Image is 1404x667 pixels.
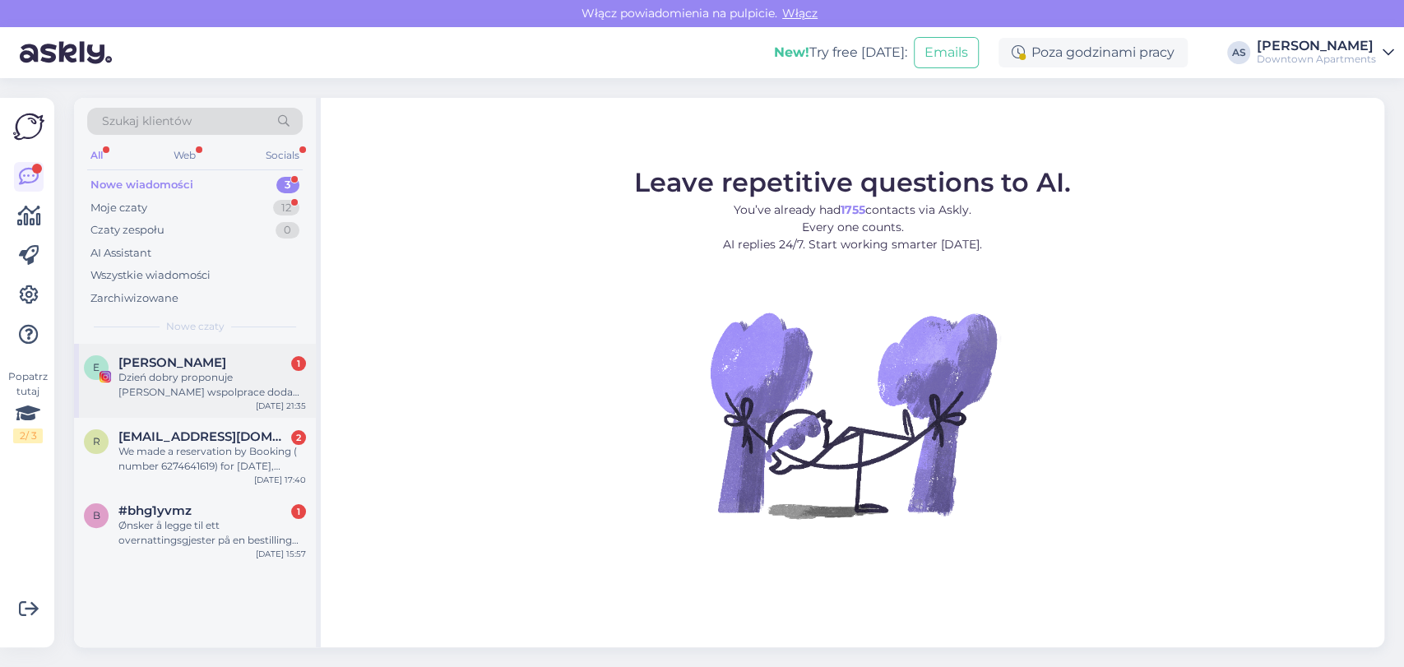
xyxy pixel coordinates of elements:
[170,145,199,166] div: Web
[276,177,299,193] div: 3
[90,177,193,193] div: Nowe wiadomości
[13,369,43,443] div: Popatrz tutaj
[87,145,106,166] div: All
[1257,53,1376,66] div: Downtown Apartments
[774,44,809,60] b: New!
[13,111,44,142] img: Askly Logo
[914,37,979,68] button: Emails
[1257,39,1394,66] a: [PERSON_NAME]Downtown Apartments
[291,430,306,445] div: 2
[777,6,822,21] span: Włącz
[93,435,100,447] span: r
[634,166,1071,198] span: Leave repetitive questions to AI.
[102,113,192,130] span: Szukaj klientów
[1257,39,1376,53] div: [PERSON_NAME]
[841,202,865,217] b: 1755
[90,290,178,307] div: Zarchiwizowane
[291,356,306,371] div: 1
[118,503,192,518] span: #bhg1yvmz
[999,38,1188,67] div: Poza godzinami pracy
[118,370,306,400] div: Dzień dobry proponuje [PERSON_NAME] wspolprace dodam [PERSON_NAME] z oznaczeniem, zdjęcia stories...
[276,222,299,239] div: 0
[254,474,306,486] div: [DATE] 17:40
[118,355,226,370] span: Ewa Agnieszka
[705,266,1001,563] img: No Chat active
[13,428,43,443] div: 2 / 3
[256,548,306,560] div: [DATE] 15:57
[634,201,1071,253] p: You’ve already had contacts via Askly. Every one counts. AI replies 24/7. Start working smarter [...
[1227,41,1250,64] div: AS
[93,361,100,373] span: E
[256,400,306,412] div: [DATE] 21:35
[93,509,100,521] span: b
[118,518,306,548] div: Ønsker å legge til ett overnattingsgjester på en bestilling jeg har fra [DATE] til [DATE] vil gje...
[118,429,290,444] span: rosana.lluch57@gmail.com
[118,444,306,474] div: We made a reservation by Booking ( number 6274641619) for [DATE], [DATE]. Can we stay two days mo...
[774,43,907,63] div: Try free [DATE]:
[90,200,147,216] div: Moje czaty
[90,245,151,262] div: AI Assistant
[90,222,164,239] div: Czaty zespołu
[273,200,299,216] div: 12
[166,319,225,334] span: Nowe czaty
[90,267,211,284] div: Wszystkie wiadomości
[262,145,303,166] div: Socials
[291,504,306,519] div: 1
